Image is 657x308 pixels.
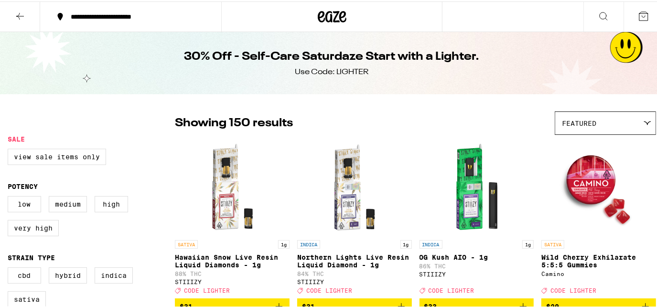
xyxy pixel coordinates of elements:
[541,239,564,247] p: SATIVA
[49,266,87,282] label: Hybrid
[420,239,442,247] p: INDICA
[8,219,59,235] label: Very High
[541,138,656,297] a: Open page for Wild Cherry Exhilarate 5:5:5 Gummies from Camino
[307,138,402,234] img: STIIIZY - Northern Lights Live Resin Liquid Diamond - 1g
[184,138,280,234] img: STIIIZY - Hawaiian Snow Live Resin Liquid Diamonds - 1g
[420,262,534,268] p: 86% THC
[297,252,412,267] p: Northern Lights Live Resin Liquid Diamond - 1g
[184,286,230,292] span: CODE LIGHTER
[184,47,480,64] h1: 30% Off - Self-Care Saturdaze Start with a Lighter.
[551,138,646,234] img: Camino - Wild Cherry Exhilarate 5:5:5 Gummies
[297,239,320,247] p: INDICA
[541,252,656,267] p: Wild Cherry Exhilarate 5:5:5 Gummies
[420,252,534,260] p: OG Kush AIO - 1g
[297,269,412,275] p: 84% THC
[8,290,46,306] label: Sativa
[175,138,290,297] a: Open page for Hawaiian Snow Live Resin Liquid Diamonds - 1g from STIIIZY
[8,253,55,260] legend: Strain Type
[175,252,290,267] p: Hawaiian Snow Live Resin Liquid Diamonds - 1g
[22,7,41,15] span: Help
[175,114,293,130] p: Showing 150 results
[95,195,128,211] label: High
[562,118,596,126] span: Featured
[429,286,474,292] span: CODE LIGHTER
[8,147,106,164] label: View Sale Items Only
[95,266,133,282] label: Indica
[175,269,290,275] p: 88% THC
[295,66,369,76] div: Use Code: LIGHTER
[8,181,38,189] legend: Potency
[297,277,412,284] div: STIIIZY
[306,286,352,292] span: CODE LIGHTER
[522,239,534,247] p: 1g
[8,266,41,282] label: CBD
[420,270,534,276] div: STIIIZY
[175,239,198,247] p: SATIVA
[297,138,412,297] a: Open page for Northern Lights Live Resin Liquid Diamond - 1g from STIIIZY
[429,138,524,234] img: STIIIZY - OG Kush AIO - 1g
[49,195,87,211] label: Medium
[278,239,290,247] p: 1g
[541,269,656,275] div: Camino
[8,195,41,211] label: Low
[420,138,534,297] a: Open page for OG Kush AIO - 1g from STIIIZY
[8,134,25,142] legend: Sale
[175,277,290,284] div: STIIIZY
[550,286,596,292] span: CODE LIGHTER
[400,239,412,247] p: 1g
